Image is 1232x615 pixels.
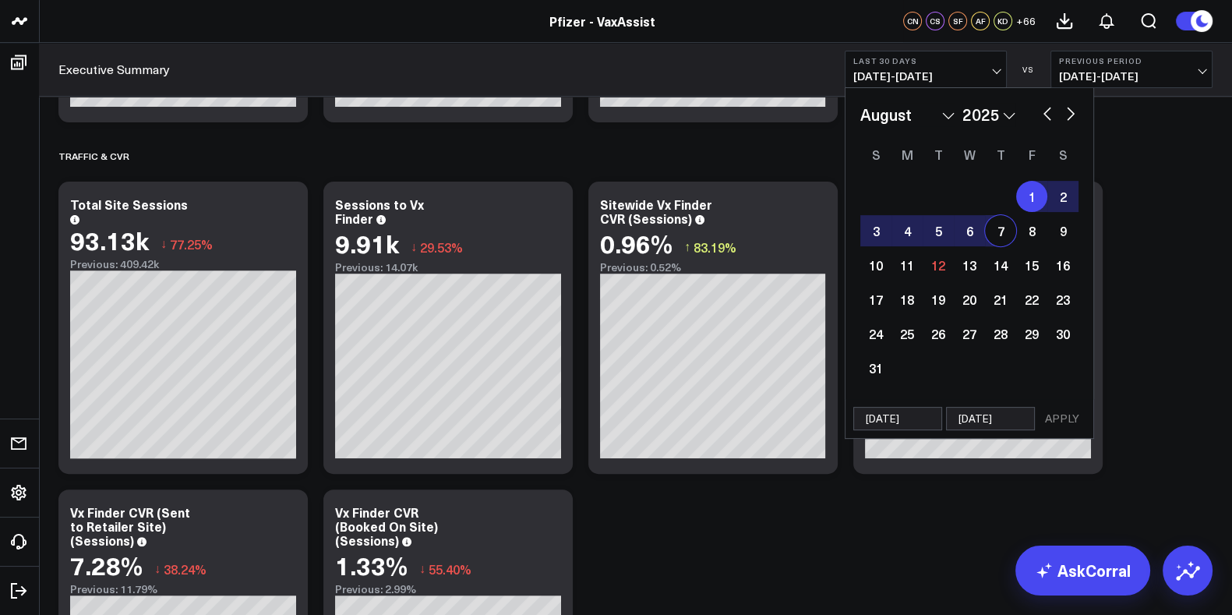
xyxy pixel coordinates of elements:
[1050,51,1213,88] button: Previous Period[DATE]-[DATE]
[853,407,942,430] input: mm/dd/yy
[154,559,161,579] span: ↓
[58,61,170,78] a: Executive Summary
[335,229,399,257] div: 9.91k
[853,56,998,65] b: Last 30 Days
[335,551,408,579] div: 1.33%
[1015,546,1150,596] a: AskCorral
[684,237,690,257] span: ↑
[335,196,424,227] div: Sessions to Vx Finder
[170,235,213,253] span: 77.25%
[335,261,561,274] div: Previous: 14.07k
[853,70,998,83] span: [DATE] - [DATE]
[335,583,561,596] div: Previous: 2.99%
[161,234,167,254] span: ↓
[58,138,129,174] div: Traffic & CVR
[70,504,190,549] div: Vx Finder CVR (Sent to Retailer Site) (Sessions)
[923,142,954,167] div: Tuesday
[1059,56,1204,65] b: Previous Period
[926,12,944,30] div: CS
[845,51,1007,88] button: Last 30 Days[DATE]-[DATE]
[164,560,207,578] span: 38.24%
[985,142,1016,167] div: Thursday
[1015,65,1043,74] div: VS
[903,12,922,30] div: CN
[600,196,712,227] div: Sitewide Vx Finder CVR (Sessions)
[1016,142,1047,167] div: Friday
[70,226,149,254] div: 93.13k
[335,504,438,549] div: Vx Finder CVR (Booked On Site) (Sessions)
[429,560,471,578] span: 55.40%
[694,239,736,256] span: 83.19%
[1059,70,1204,83] span: [DATE] - [DATE]
[419,559,425,579] span: ↓
[948,12,967,30] div: SF
[1016,16,1036,27] span: + 66
[1016,12,1036,30] button: +66
[971,12,990,30] div: AF
[70,196,188,213] div: Total Site Sessions
[411,237,417,257] span: ↓
[420,239,463,256] span: 29.53%
[1047,142,1078,167] div: Saturday
[549,12,655,30] a: Pfizer - VaxAssist
[860,142,891,167] div: Sunday
[5,577,34,605] a: Log Out
[994,12,1012,30] div: KD
[70,583,296,596] div: Previous: 11.79%
[70,551,143,579] div: 7.28%
[891,142,923,167] div: Monday
[600,229,672,257] div: 0.96%
[600,261,826,274] div: Previous: 0.52%
[954,142,985,167] div: Wednesday
[946,407,1035,430] input: mm/dd/yy
[1039,407,1086,430] button: APPLY
[70,258,296,270] div: Previous: 409.42k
